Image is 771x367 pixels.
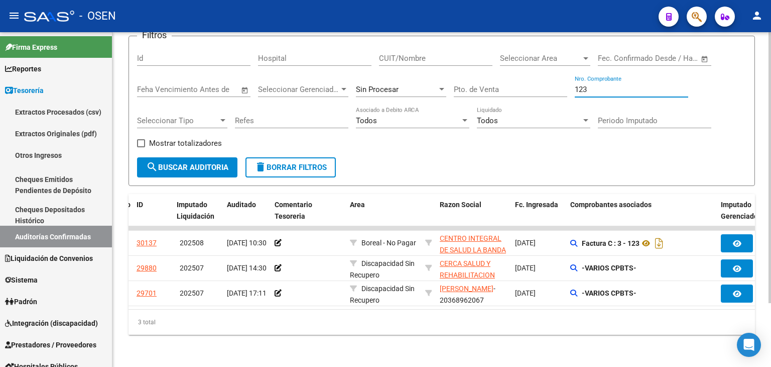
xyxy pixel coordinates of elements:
[582,239,639,247] strong: Factura C : 3 - 123
[271,194,346,227] datatable-header-cell: Comentario Tesoreria
[227,289,267,297] span: [DATE] 17:11
[5,253,93,264] span: Liquidación de Convenios
[180,264,204,272] span: 202507
[356,85,399,94] span: Sin Procesar
[582,289,636,297] strong: -VARIOS CPBTS-
[440,283,507,304] div: - 20368962067
[5,339,96,350] span: Prestadores / Proveedores
[5,42,57,53] span: Firma Express
[5,318,98,329] span: Integración (discapacidad)
[346,194,421,227] datatable-header-cell: Area
[440,234,506,254] span: CENTRO INTEGRAL DE SALUD LA BANDA
[146,163,228,172] span: Buscar Auditoria
[177,201,214,220] span: Imputado Liquidación
[149,137,222,149] span: Mostrar totalizadores
[254,163,327,172] span: Borrar Filtros
[515,239,536,247] span: [DATE]
[180,289,204,297] span: 202507
[137,262,157,274] div: 29880
[8,10,20,22] mat-icon: menu
[440,201,481,209] span: Razon Social
[350,285,415,304] span: Discapacidad Sin Recupero
[5,296,37,307] span: Padrón
[440,259,495,291] span: CERCA SALUD Y REHABILITACION S.A.
[350,259,415,279] span: Discapacidad Sin Recupero
[598,54,630,63] input: Start date
[137,157,237,177] button: Buscar Auditoria
[275,201,312,220] span: Comentario Tesoreria
[570,201,652,209] span: Comprobantes asociados
[350,201,365,209] span: Area
[737,333,761,357] div: Open Intercom Messenger
[133,194,173,227] datatable-header-cell: ID
[440,258,507,279] div: - 30715214195
[227,264,267,272] span: [DATE] 14:30
[223,194,271,227] datatable-header-cell: Auditado
[361,239,416,247] span: Boreal - No Pagar
[477,116,498,125] span: Todos
[146,161,158,173] mat-icon: search
[128,310,755,335] div: 3 total
[515,264,536,272] span: [DATE]
[5,63,41,74] span: Reportes
[173,194,223,227] datatable-header-cell: Imputado Liquidación
[515,201,558,209] span: Fc. Ingresada
[440,285,493,293] span: [PERSON_NAME]
[239,84,251,96] button: Open calendar
[5,274,38,286] span: Sistema
[440,233,507,254] div: - 30715036904
[511,194,566,227] datatable-header-cell: Fc. Ingresada
[245,157,336,177] button: Borrar Filtros
[699,53,711,65] button: Open calendar
[566,194,717,227] datatable-header-cell: Comprobantes asociados
[751,10,763,22] mat-icon: person
[137,237,157,249] div: 30137
[137,116,218,125] span: Seleccionar Tipo
[180,239,204,247] span: 202508
[79,5,116,27] span: - OSEN
[137,288,157,299] div: 29701
[653,235,666,251] i: Descargar documento
[137,201,143,209] span: ID
[500,54,581,63] span: Seleccionar Area
[356,116,377,125] span: Todos
[582,264,636,272] strong: -VARIOS CPBTS-
[5,85,44,96] span: Tesorería
[137,28,172,42] h3: Filtros
[515,289,536,297] span: [DATE]
[258,85,339,94] span: Seleccionar Gerenciador
[639,54,688,63] input: End date
[227,201,256,209] span: Auditado
[436,194,511,227] datatable-header-cell: Razon Social
[227,239,267,247] span: [DATE] 10:30
[254,161,267,173] mat-icon: delete
[721,201,760,220] span: Imputado Gerenciador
